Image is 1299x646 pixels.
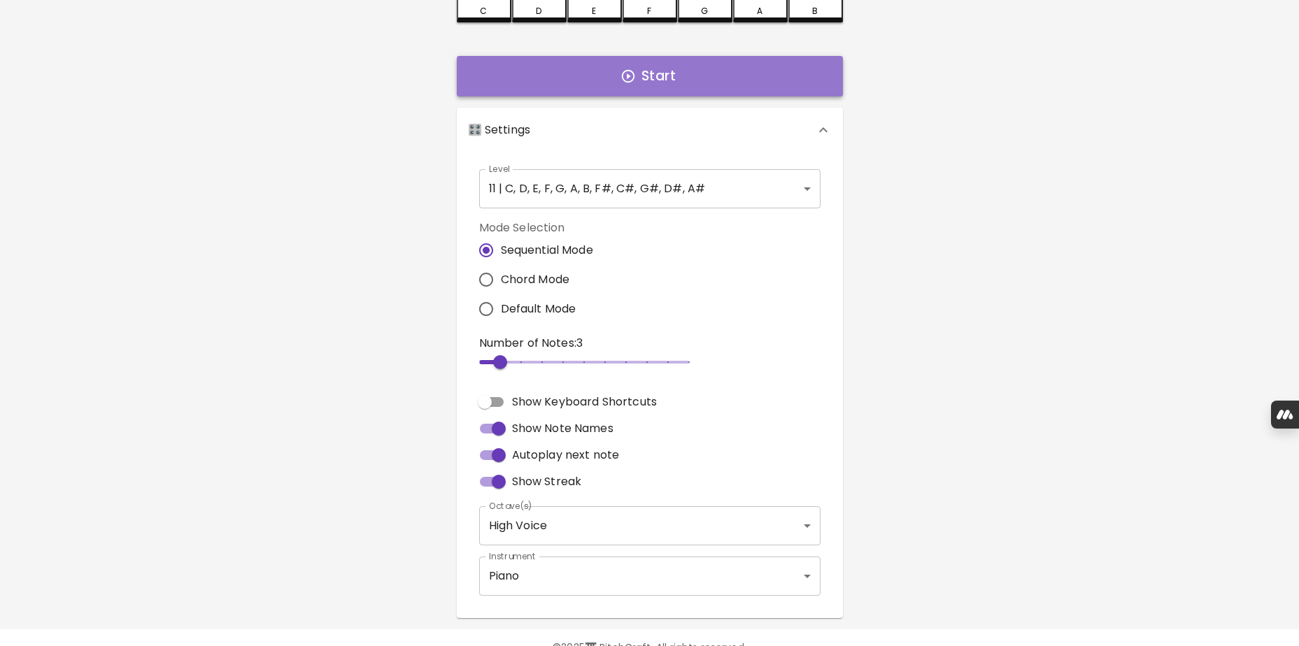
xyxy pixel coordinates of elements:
[479,506,821,545] div: High Voice
[479,220,604,236] label: Mode Selection
[457,108,843,152] div: 🎛️ Settings
[489,500,533,512] label: Octave(s)
[592,5,596,17] div: E
[480,5,487,17] div: C
[512,420,613,437] span: Show Note Names
[512,473,582,490] span: Show Streak
[501,301,576,317] span: Default Mode
[457,56,843,96] button: Start
[479,557,821,596] div: Piano
[701,5,708,17] div: G
[647,5,651,17] div: F
[757,5,762,17] div: A
[479,335,689,352] p: Number of Notes: 3
[468,122,531,138] p: 🎛️ Settings
[489,163,511,175] label: Level
[512,447,620,464] span: Autoplay next note
[812,5,818,17] div: B
[489,550,536,562] label: Instrument
[479,169,821,208] div: 11 | C, D, E, F, G, A, B, F#, C#, G#, D#, A#
[501,242,593,259] span: Sequential Mode
[536,5,541,17] div: D
[512,394,657,410] span: Show Keyboard Shortcuts
[501,271,570,288] span: Chord Mode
